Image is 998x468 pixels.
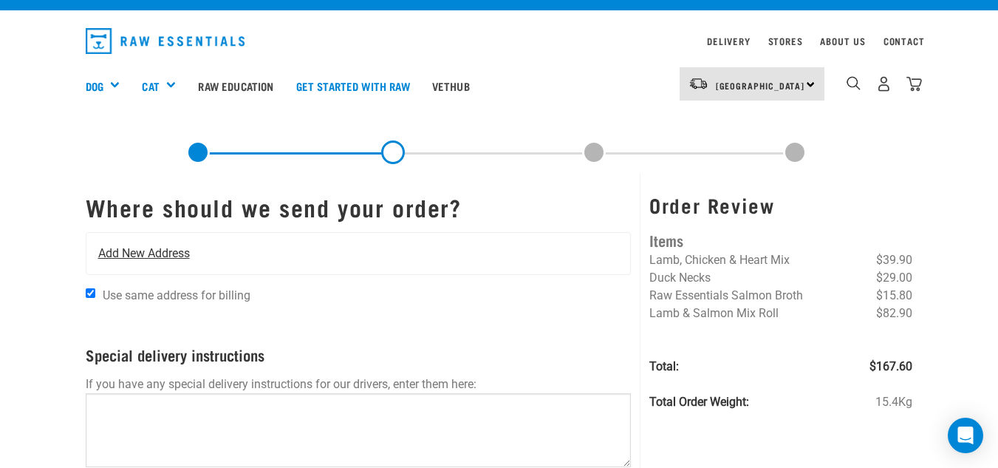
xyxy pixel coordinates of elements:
img: home-icon-1@2x.png [847,76,861,90]
span: Use same address for billing [103,288,250,302]
a: About Us [820,38,865,44]
h4: Special delivery instructions [86,346,632,363]
span: $82.90 [876,305,912,322]
img: van-moving.png [688,77,708,90]
span: 15.4Kg [875,393,912,411]
input: Use same address for billing [86,288,95,298]
h1: Where should we send your order? [86,194,632,220]
a: Get started with Raw [285,56,421,115]
a: Add New Address [86,233,631,274]
nav: dropdown navigation [74,22,925,60]
p: If you have any special delivery instructions for our drivers, enter them here: [86,376,632,393]
span: $15.80 [876,287,912,305]
a: Dog [86,78,103,95]
span: Add New Address [98,245,190,262]
span: [GEOGRAPHIC_DATA] [716,83,805,88]
h3: Order Review [649,194,912,217]
a: Delivery [707,38,750,44]
span: Lamb, Chicken & Heart Mix [649,253,790,267]
strong: Total: [649,359,679,373]
a: Cat [142,78,159,95]
span: Duck Necks [649,271,711,285]
a: Stores [768,38,803,44]
span: $29.00 [876,269,912,287]
a: Raw Education [187,56,284,115]
span: $167.60 [869,358,912,376]
span: Lamb & Salmon Mix Roll [649,306,779,320]
span: $39.90 [876,251,912,269]
img: home-icon@2x.png [906,76,922,92]
a: Vethub [421,56,481,115]
img: user.png [876,76,892,92]
img: Raw Essentials Logo [86,28,245,54]
strong: Total Order Weight: [649,395,749,409]
div: Open Intercom Messenger [948,418,983,453]
span: Raw Essentials Salmon Broth [649,288,803,302]
a: Contact [883,38,925,44]
h4: Items [649,228,912,251]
